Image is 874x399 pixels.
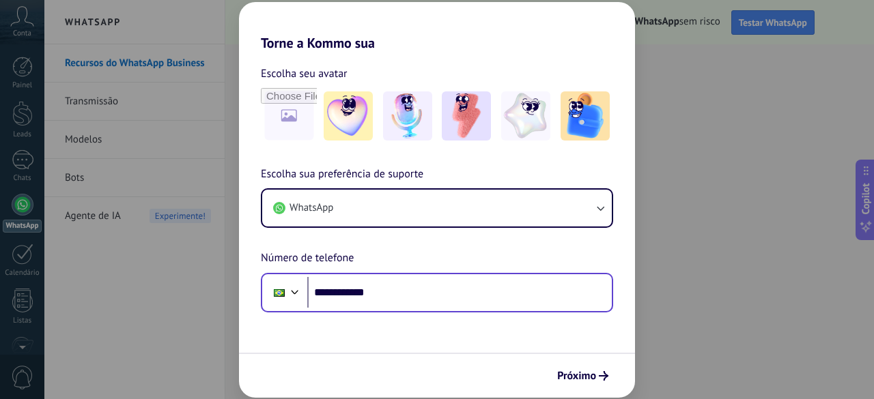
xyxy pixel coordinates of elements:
[239,2,635,51] h2: Torne a Kommo sua
[261,250,354,267] span: Número de telefone
[501,91,550,141] img: -4.jpeg
[557,371,596,381] span: Próximo
[551,364,615,387] button: Próximo
[261,65,348,83] span: Escolha seu avatar
[290,201,333,215] span: WhatsApp
[383,91,432,141] img: -2.jpeg
[262,190,612,226] button: WhatsApp
[266,278,292,307] div: Brazil: + 55
[442,91,491,141] img: -3.jpeg
[261,166,423,183] span: Escolha sua preferência de suporte
[324,91,373,141] img: -1.jpeg
[561,91,610,141] img: -5.jpeg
